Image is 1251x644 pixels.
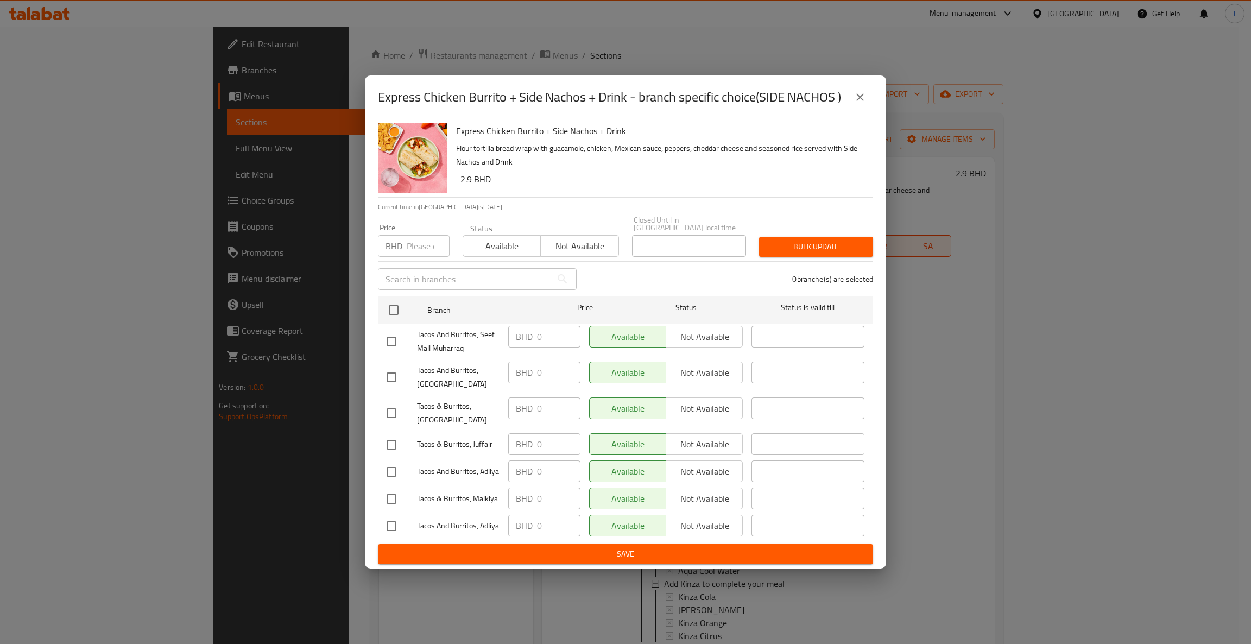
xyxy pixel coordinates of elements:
[537,326,580,348] input: Please enter price
[516,465,533,478] p: BHD
[456,123,864,138] h6: Express Chicken Burrito + Side Nachos + Drink
[516,402,533,415] p: BHD
[759,237,873,257] button: Bulk update
[378,202,873,212] p: Current time in [GEOGRAPHIC_DATA] is [DATE]
[545,238,614,254] span: Not available
[537,515,580,536] input: Please enter price
[549,301,621,314] span: Price
[378,123,447,193] img: Express Chicken Burrito + Side Nachos + Drink
[417,492,500,506] span: Tacos & Burritos, Malkiya
[460,172,864,187] h6: 2.9 BHD
[417,364,500,391] span: Tacos And Burritos, [GEOGRAPHIC_DATA]
[537,460,580,482] input: Please enter price
[417,519,500,533] span: Tacos And Burritos, Adliya
[847,84,873,110] button: close
[516,366,533,379] p: BHD
[537,488,580,509] input: Please enter price
[387,547,864,561] span: Save
[630,301,743,314] span: Status
[768,240,864,254] span: Bulk update
[537,433,580,455] input: Please enter price
[537,362,580,383] input: Please enter price
[537,397,580,419] input: Please enter price
[427,304,540,317] span: Branch
[378,544,873,564] button: Save
[386,239,402,252] p: BHD
[540,235,618,257] button: Not available
[792,274,873,285] p: 0 branche(s) are selected
[751,301,864,314] span: Status is valid till
[516,330,533,343] p: BHD
[378,89,841,106] h2: Express Chicken Burrito + Side Nachos + Drink - branch specific choice(SIDE NACHOS )
[407,235,450,257] input: Please enter price
[417,328,500,355] span: Tacos And Burritos, Seef Mall Muharraq
[516,519,533,532] p: BHD
[456,142,864,169] p: Flour tortilla bread wrap with guacamole, chicken, Mexican sauce, peppers, cheddar cheese and sea...
[378,268,552,290] input: Search in branches
[417,400,500,427] span: Tacos & Burritos, [GEOGRAPHIC_DATA]
[516,492,533,505] p: BHD
[467,238,536,254] span: Available
[417,438,500,451] span: Tacos & Burritos, Juffair
[417,465,500,478] span: Tacos And Burritos, Adliya
[463,235,541,257] button: Available
[516,438,533,451] p: BHD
